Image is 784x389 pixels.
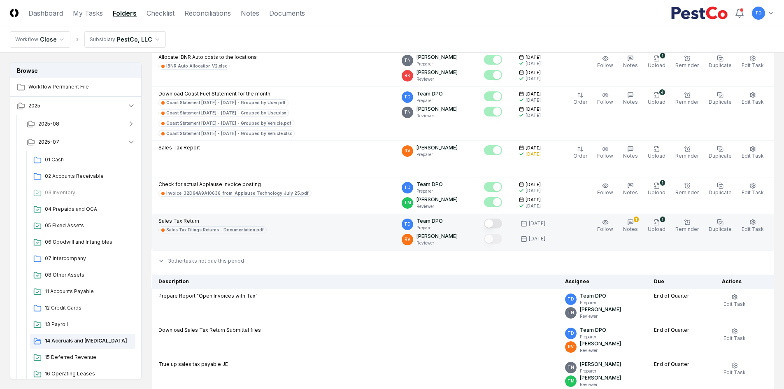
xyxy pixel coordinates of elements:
[526,112,541,119] div: [DATE]
[674,181,700,198] button: Reminder
[158,326,552,334] p: Download Sales Tax Return Submittal files
[15,36,38,43] div: Workflow
[675,189,699,196] span: Reminder
[404,94,411,100] span: TD
[73,8,103,18] a: My Tasks
[405,236,410,242] span: RV
[10,78,142,96] a: Workflow Permanent File
[675,99,699,105] span: Reminder
[709,99,732,105] span: Duplicate
[675,226,699,232] span: Reminder
[558,275,647,289] th: Assignee
[740,217,765,235] button: Edit Task
[416,225,443,231] p: Preparer
[45,271,132,279] span: 08 Other Assets
[568,296,574,302] span: TD
[646,181,667,198] button: 1Upload
[90,36,115,43] div: Subsidiary
[416,105,458,113] p: [PERSON_NAME]
[526,106,541,112] span: [DATE]
[45,337,132,345] span: 14 Accruals and OCL
[10,9,19,17] img: Logo
[416,76,458,82] p: Reviewer
[30,350,135,365] a: 15 Deferred Revenue
[623,153,638,159] span: Notes
[269,8,305,18] a: Documents
[647,275,715,289] th: Due
[484,145,502,155] button: Mark complete
[158,109,289,116] a: Coast Statement [DATE] - [DATE] - Grouped by User.xlsx
[580,326,606,334] p: Team DPO
[484,197,502,207] button: Mark complete
[526,182,541,188] span: [DATE]
[28,102,40,109] span: 2025
[621,54,640,71] button: Notes
[709,226,732,232] span: Duplicate
[596,54,615,71] button: Follow
[722,361,747,378] button: Edit Task
[45,255,132,262] span: 07 Intercompany
[646,144,667,161] button: Upload
[158,120,294,127] a: Coast Statement [DATE] - [DATE] - Grouped by Vehicle.pdf
[416,144,458,151] p: [PERSON_NAME]
[580,382,621,388] p: Reviewer
[597,153,613,159] span: Follow
[580,306,621,313] p: [PERSON_NAME]
[621,181,640,198] button: Notes
[30,334,135,349] a: 14 Accruals and [MEDICAL_DATA]
[596,144,615,161] button: Follow
[30,301,135,316] a: 12 Credit Cards
[572,90,589,107] button: Order
[416,233,458,240] p: [PERSON_NAME]
[707,90,733,107] button: Duplicate
[158,54,257,61] p: Allocate IBNR Auto costs to the locations
[740,181,765,198] button: Edit Task
[166,110,286,116] div: Coast Statement [DATE] - [DATE] - Grouped by User.xlsx
[416,181,443,188] p: Team DPO
[526,76,541,82] div: [DATE]
[526,54,541,61] span: [DATE]
[707,54,733,71] button: Duplicate
[152,275,559,289] th: Description
[648,62,665,68] span: Upload
[416,61,458,67] p: Preparer
[660,53,665,58] div: 1
[45,288,132,295] span: 11 Accounts Payable
[621,217,640,235] button: 1Notes
[30,367,135,382] a: 16 Operating Leases
[647,289,715,323] td: End of Quarter
[30,284,135,299] a: 11 Accounts Payable
[416,54,458,61] p: [PERSON_NAME]
[20,115,142,133] button: 2025-08
[751,6,766,21] button: TD
[568,330,574,336] span: TD
[568,310,574,316] span: TN
[404,109,411,115] span: TN
[526,91,541,97] span: [DATE]
[621,90,640,107] button: Notes
[158,217,267,225] p: Sales Tax Return
[151,251,774,271] div: 3 other tasks not due this period
[715,275,774,289] th: Actions
[572,144,589,161] button: Order
[416,196,458,203] p: [PERSON_NAME]
[158,181,312,188] p: Check for actual Applause invoice posting
[10,63,141,78] h3: Browse
[158,90,389,98] p: Download Coast Fuel Statement for the month
[416,69,458,76] p: [PERSON_NAME]
[623,226,638,232] span: Notes
[568,344,574,350] span: RV
[30,235,135,250] a: 06 Goodwill and Intangibles
[709,153,732,159] span: Duplicate
[724,335,746,341] span: Edit Task
[184,8,231,18] a: Reconciliations
[30,252,135,266] a: 07 Intercompany
[568,378,575,384] span: TM
[529,220,545,227] div: [DATE]
[158,99,288,106] a: Coast Statement [DATE] - [DATE] - Grouped by User.pdf
[580,368,621,374] p: Preparer
[30,268,135,283] a: 08 Other Assets
[740,144,765,161] button: Edit Task
[597,99,613,105] span: Follow
[634,217,639,222] div: 1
